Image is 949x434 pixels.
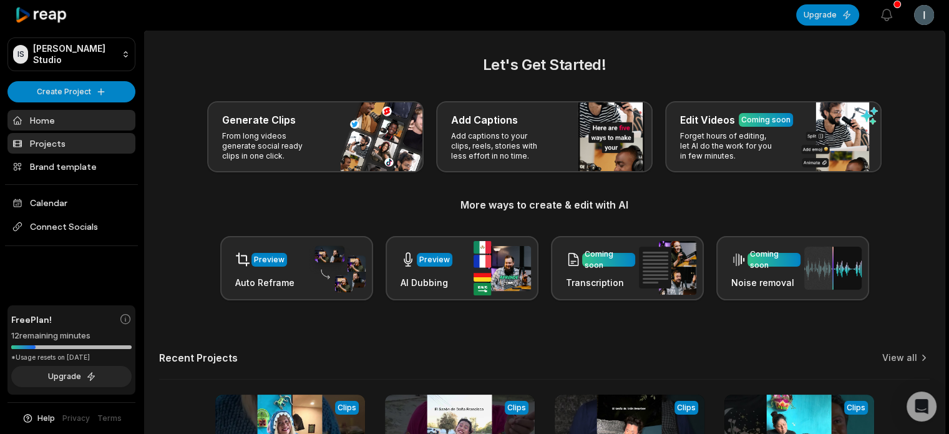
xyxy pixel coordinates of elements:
[222,112,296,127] h3: Generate Clips
[804,247,862,290] img: noise_removal.png
[11,366,132,387] button: Upgrade
[235,276,294,289] h3: Auto Reframe
[254,254,285,265] div: Preview
[7,81,135,102] button: Create Project
[22,413,55,424] button: Help
[159,352,238,364] h2: Recent Projects
[33,43,117,66] p: [PERSON_NAME] Studio
[62,413,90,424] a: Privacy
[7,133,135,154] a: Projects
[731,276,801,289] h3: Noise removal
[585,249,633,271] div: Coming soon
[882,352,917,364] a: View all
[7,192,135,213] a: Calendar
[639,241,696,295] img: transcription.png
[451,112,518,127] h3: Add Captions
[451,131,548,161] p: Add captions to your clips, reels, stories with less effort in no time.
[97,413,122,424] a: Terms
[419,254,450,265] div: Preview
[474,241,531,295] img: ai_dubbing.png
[159,197,930,212] h3: More ways to create & edit with AI
[680,112,735,127] h3: Edit Videos
[741,114,791,126] div: Coming soon
[796,4,859,26] button: Upgrade
[566,276,635,289] h3: Transcription
[401,276,452,289] h3: AI Dubbing
[750,249,798,271] div: Coming soon
[37,413,55,424] span: Help
[13,45,28,64] div: IS
[7,215,135,238] span: Connect Socials
[7,156,135,177] a: Brand template
[11,353,132,362] div: *Usage resets on [DATE]
[11,313,52,326] span: Free Plan!
[11,330,132,342] div: 12 remaining minutes
[308,244,366,293] img: auto_reframe.png
[7,110,135,131] a: Home
[907,392,937,422] div: Open Intercom Messenger
[159,54,930,76] h2: Let's Get Started!
[680,131,777,161] p: Forget hours of editing, let AI do the work for you in few minutes.
[222,131,319,161] p: From long videos generate social ready clips in one click.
